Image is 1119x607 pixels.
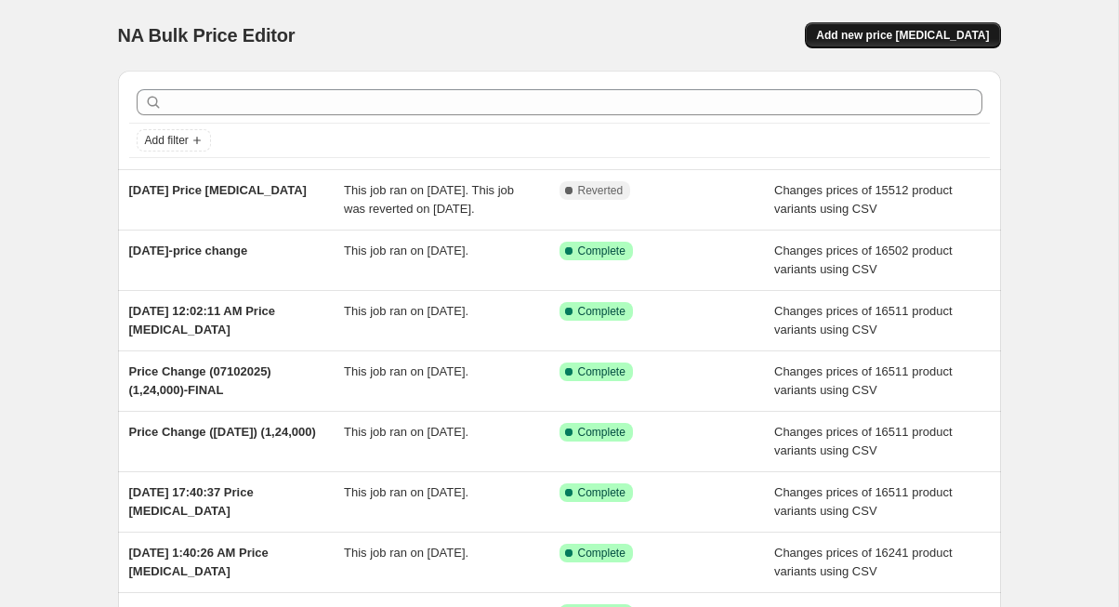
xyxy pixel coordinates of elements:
[129,546,269,578] span: [DATE] 1:40:26 AM Price [MEDICAL_DATA]
[344,183,514,216] span: This job ran on [DATE]. This job was reverted on [DATE].
[578,546,625,561] span: Complete
[578,244,625,258] span: Complete
[344,546,468,560] span: This job ran on [DATE].
[344,244,468,257] span: This job ran on [DATE].
[774,425,953,457] span: Changes prices of 16511 product variants using CSV
[129,485,254,518] span: [DATE] 17:40:37 Price [MEDICAL_DATA]
[578,425,625,440] span: Complete
[578,485,625,500] span: Complete
[129,425,316,439] span: Price Change ([DATE]) (1,24,000)
[129,364,271,397] span: Price Change (07102025) (1,24,000)-FINAL
[578,304,625,319] span: Complete
[344,425,468,439] span: This job ran on [DATE].
[805,22,1000,48] button: Add new price [MEDICAL_DATA]
[774,546,953,578] span: Changes prices of 16241 product variants using CSV
[344,304,468,318] span: This job ran on [DATE].
[344,485,468,499] span: This job ran on [DATE].
[774,364,953,397] span: Changes prices of 16511 product variants using CSV
[137,129,211,152] button: Add filter
[578,183,624,198] span: Reverted
[118,25,296,46] span: NA Bulk Price Editor
[129,183,307,197] span: [DATE] Price [MEDICAL_DATA]
[774,304,953,336] span: Changes prices of 16511 product variants using CSV
[578,364,625,379] span: Complete
[129,244,248,257] span: [DATE]-price change
[816,28,989,43] span: Add new price [MEDICAL_DATA]
[774,183,953,216] span: Changes prices of 15512 product variants using CSV
[129,304,276,336] span: [DATE] 12:02:11 AM Price [MEDICAL_DATA]
[344,364,468,378] span: This job ran on [DATE].
[145,133,189,148] span: Add filter
[774,485,953,518] span: Changes prices of 16511 product variants using CSV
[774,244,953,276] span: Changes prices of 16502 product variants using CSV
